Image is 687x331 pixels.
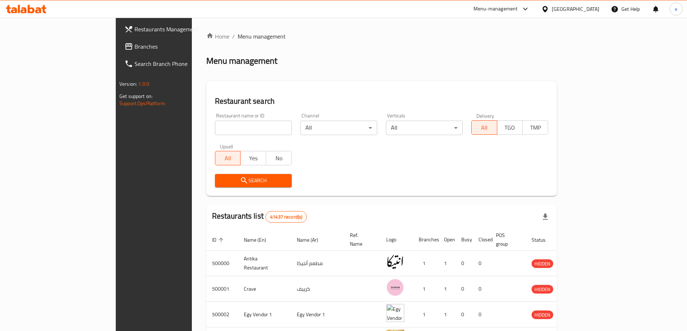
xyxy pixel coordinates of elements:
[212,211,307,223] h2: Restaurants list
[438,302,455,327] td: 1
[675,5,677,13] span: e
[300,121,377,135] div: All
[215,121,292,135] input: Search for restaurant name or ID..
[215,96,548,107] h2: Restaurant search
[532,311,553,319] span: HIDDEN
[232,32,235,41] li: /
[240,151,266,165] button: Yes
[238,302,291,327] td: Egy Vendor 1
[380,229,413,251] th: Logo
[413,251,438,276] td: 1
[215,174,292,187] button: Search
[291,302,344,327] td: Egy Vendor 1
[266,214,307,220] span: 41437 record(s)
[552,5,599,13] div: [GEOGRAPHIC_DATA]
[265,211,307,223] div: Total records count
[221,176,286,185] span: Search
[291,276,344,302] td: كرييف
[291,251,344,276] td: مطعم أنتيكا
[473,251,490,276] td: 0
[413,229,438,251] th: Branches
[537,208,554,225] div: Export file
[455,251,473,276] td: 0
[215,151,241,165] button: All
[238,251,291,276] td: Antika Restaurant
[473,229,490,251] th: Closed
[473,302,490,327] td: 0
[212,236,226,244] span: ID
[135,59,225,68] span: Search Branch Phone
[297,236,327,244] span: Name (Ar)
[500,122,520,133] span: TGO
[220,144,233,149] label: Upsell
[386,253,404,271] img: Antika Restaurant
[386,121,463,135] div: All
[266,151,292,165] button: No
[438,251,455,276] td: 1
[473,276,490,302] td: 0
[119,55,230,72] a: Search Branch Phone
[206,55,277,67] h2: Menu management
[525,122,545,133] span: TMP
[532,285,553,294] div: HIDDEN
[119,38,230,55] a: Branches
[350,231,372,248] span: Ref. Name
[476,113,494,118] label: Delivery
[244,236,276,244] span: Name (En)
[243,153,263,164] span: Yes
[238,276,291,302] td: Crave
[532,285,553,294] span: HIDDEN
[532,260,553,268] span: HIDDEN
[119,21,230,38] a: Restaurants Management
[218,153,238,164] span: All
[269,153,289,164] span: No
[138,79,149,89] span: 1.0.0
[438,229,455,251] th: Open
[522,120,548,135] button: TMP
[532,236,555,244] span: Status
[496,231,517,248] span: POS group
[455,229,473,251] th: Busy
[119,99,165,108] a: Support.OpsPlatform
[135,42,225,51] span: Branches
[497,120,523,135] button: TGO
[119,91,153,101] span: Get support on:
[119,79,137,89] span: Version:
[386,278,404,296] img: Crave
[206,32,557,41] nav: breadcrumb
[135,25,225,33] span: Restaurants Management
[238,32,286,41] span: Menu management
[471,120,497,135] button: All
[438,276,455,302] td: 1
[455,276,473,302] td: 0
[413,302,438,327] td: 1
[455,302,473,327] td: 0
[475,122,494,133] span: All
[474,5,518,13] div: Menu-management
[413,276,438,302] td: 1
[386,304,404,322] img: Egy Vendor 1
